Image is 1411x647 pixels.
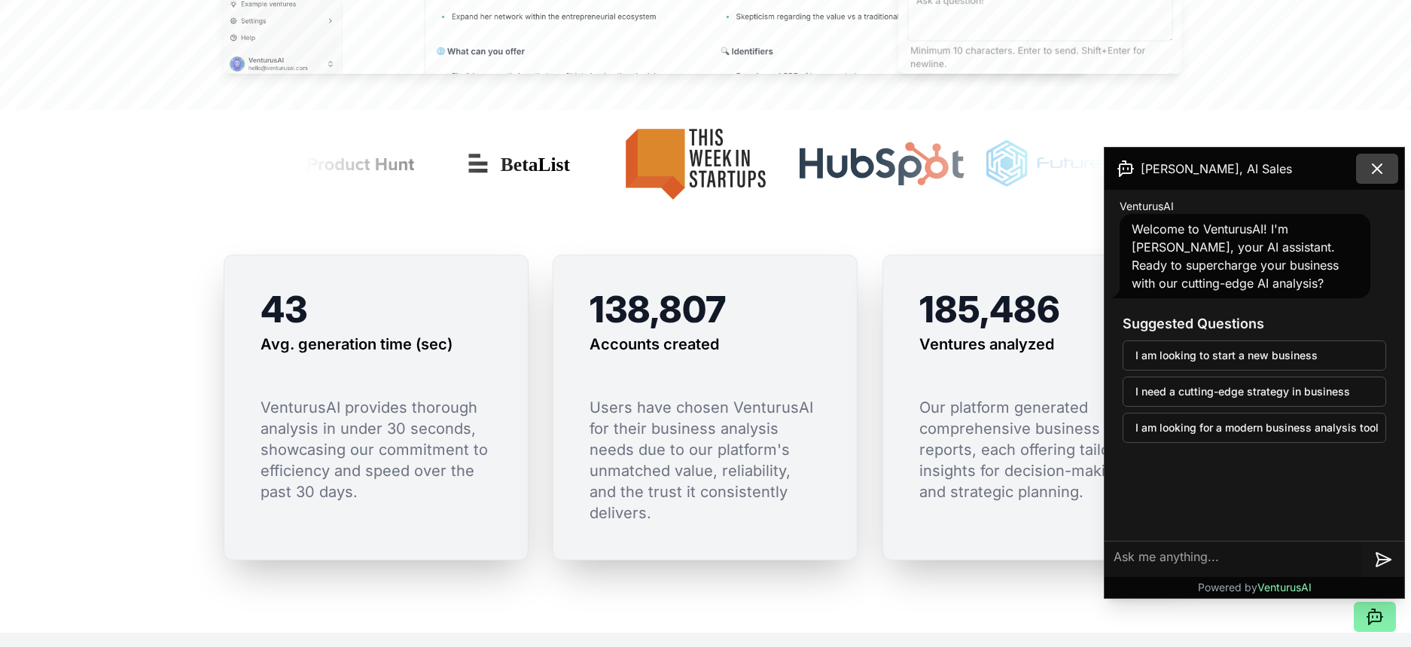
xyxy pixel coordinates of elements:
span: [PERSON_NAME], AI Sales [1141,160,1292,178]
span: 43 [261,287,307,331]
h3: Suggested Questions [1123,313,1386,334]
p: Users have chosen VenturusAI for their business analysis needs due to our platform's unmatched va... [590,397,821,523]
button: I need a cutting-edge strategy in business [1123,377,1386,407]
h3: Accounts created [590,334,719,355]
span: VenturusAI [1120,199,1174,214]
span: Welcome to VenturusAI! I'm [PERSON_NAME], your AI assistant. Ready to supercharge your business w... [1132,221,1339,291]
button: I am looking for a modern business analysis tool [1123,413,1386,443]
p: Our platform generated comprehensive business reports, each offering tailored insights for decisi... [919,397,1150,502]
p: Powered by [1198,580,1312,595]
img: Product Hunt [225,116,440,212]
h3: Avg. generation time (sec) [261,334,453,355]
img: This Week in Startups [599,116,783,212]
img: Betalist [452,142,587,187]
h3: Ventures analyzed [919,334,1054,355]
img: Hubspot [794,142,959,187]
span: 185,486 [919,287,1060,331]
button: I am looking to start a new business [1123,340,1386,371]
img: Futuretools [972,116,1165,212]
p: VenturusAI provides thorough analysis in under 30 seconds, showcasing our commitment to efficienc... [261,397,492,502]
span: VenturusAI [1257,581,1312,594]
img: There's an AI for that [1177,116,1370,212]
span: 138,807 [590,287,726,331]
